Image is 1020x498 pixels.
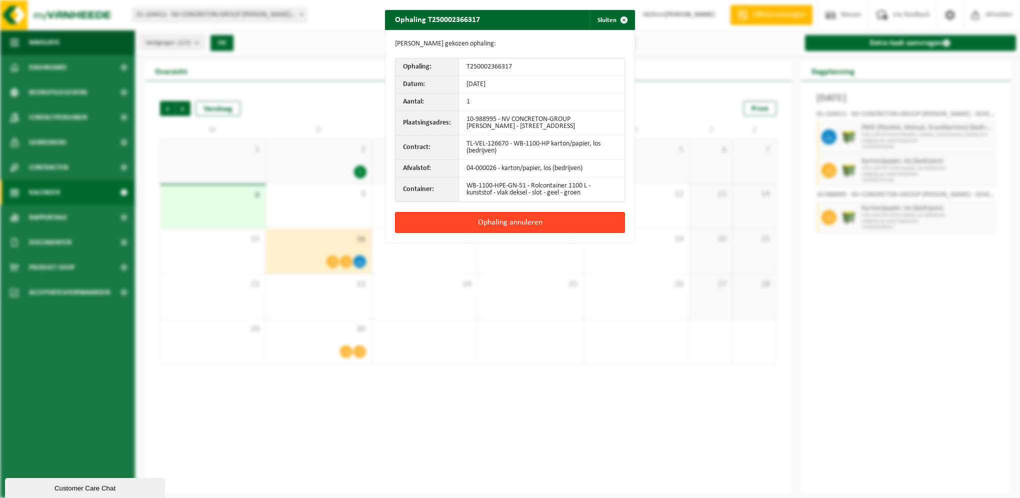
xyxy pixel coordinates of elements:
[459,177,624,201] td: WB-1100-HPE-GN-51 - Rolcontainer 1100 L - kunststof - vlak deksel - slot - geel - groen
[459,160,624,177] td: 04-000026 - karton/papier, los (bedrijven)
[459,93,624,111] td: 1
[459,58,624,76] td: T250002366317
[459,76,624,93] td: [DATE]
[395,93,459,111] th: Aantal:
[395,76,459,93] th: Datum:
[395,40,625,48] p: [PERSON_NAME] gekozen ophaling:
[395,177,459,201] th: Container:
[395,212,625,233] button: Ophaling annuleren
[385,10,490,29] h2: Ophaling T250002366317
[395,135,459,160] th: Contract:
[395,160,459,177] th: Afvalstof:
[395,58,459,76] th: Ophaling:
[5,476,167,498] iframe: chat widget
[395,111,459,135] th: Plaatsingsadres:
[589,10,634,30] button: Sluiten
[459,135,624,160] td: TL-VEL-126670 - WB-1100-HP karton/papier, los (bedrijven)
[459,111,624,135] td: 10-988995 - NV CONCRETON-GROUP [PERSON_NAME] - [STREET_ADDRESS]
